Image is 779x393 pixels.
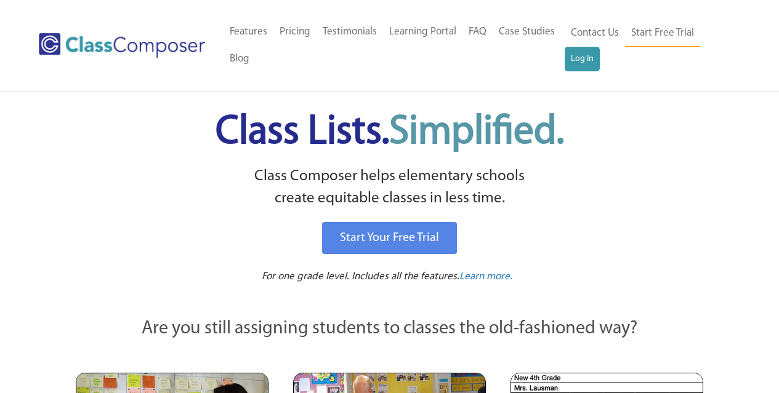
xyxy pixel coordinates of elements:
span: Class Lists. [216,113,564,153]
span: Simplified. [389,113,564,153]
a: Features [224,18,273,46]
a: Learning Portal [383,18,462,46]
a: FAQ [462,18,493,46]
a: Pricing [273,18,317,46]
a: Learn more. [459,269,512,285]
a: Start Your Free Trial [322,222,457,254]
nav: Header Menu [565,20,731,71]
nav: Header Menu [224,18,565,73]
a: Blog [224,46,256,73]
a: Testimonials [317,18,383,46]
p: Are you still assigning students to classes the old-fashioned way? [76,316,704,343]
img: Class Composer [39,33,205,58]
a: Log In [565,47,600,71]
a: Case Studies [493,18,561,46]
p: Class Composer helps elementary schools create equitable classes in less time. [74,165,706,210]
a: Start Free Trial [625,20,700,47]
span: For one grade level. Includes all the features. [262,271,459,282]
span: Start Your Free Trial [340,232,439,244]
span: Learn more. [459,271,512,282]
a: Contact Us [565,20,625,47]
